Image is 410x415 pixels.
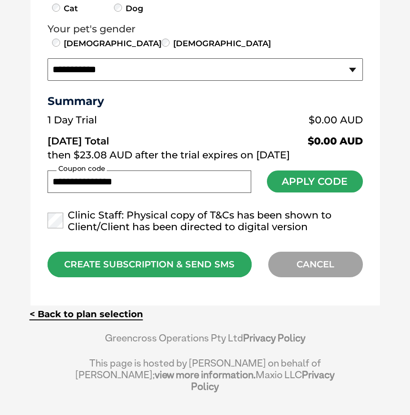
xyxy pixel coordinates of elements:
[48,112,214,128] td: 1 Day Trial
[48,94,363,108] h3: Summary
[48,210,363,233] label: Clinic Staff: Physical copy of T&Cs has been shown to Client/Client has been directed to digital ...
[57,165,107,173] label: Coupon code
[30,309,143,320] a: < Back to plan selection
[213,128,362,147] td: $0.00 AUD
[48,147,363,163] td: then $23.08 AUD after the trial expires on [DATE]
[155,369,256,380] a: view more information.
[75,332,335,353] div: Greencross Operations Pty Ltd
[268,252,363,277] div: CANCEL
[213,112,362,128] td: $0.00 AUD
[191,369,335,392] a: Privacy Policy
[48,23,363,35] legend: Your pet's gender
[75,353,335,392] div: This page is hosted by [PERSON_NAME] on behalf of [PERSON_NAME]; Maxio LLC
[243,332,305,344] a: Privacy Policy
[48,213,63,228] input: Clinic Staff: Physical copy of T&Cs has been shown to Client/Client has been directed to digital ...
[267,170,363,192] button: Apply Code
[48,128,214,147] td: [DATE] Total
[48,252,252,277] div: CREATE SUBSCRIPTION & SEND SMS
